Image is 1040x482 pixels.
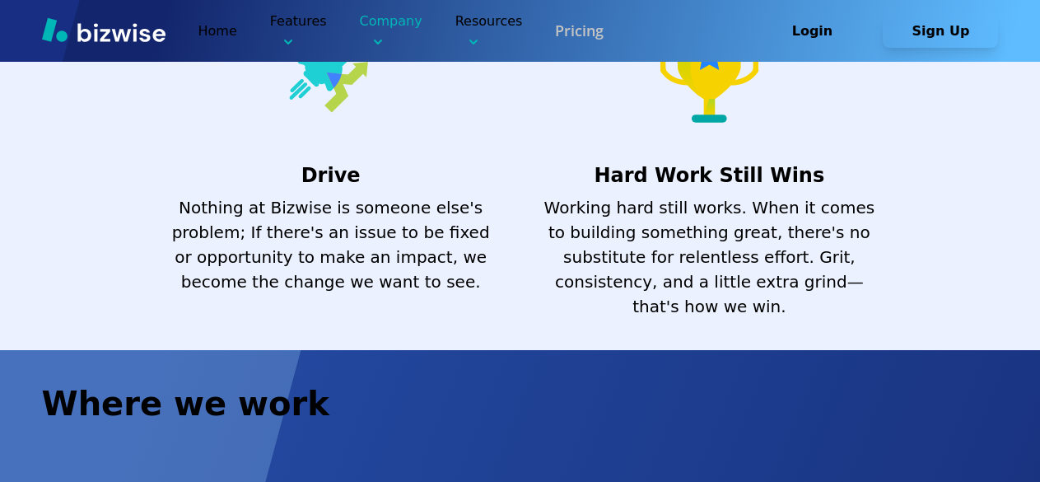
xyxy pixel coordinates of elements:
[660,24,758,123] img: Hard Work Still Wins Icon
[42,17,166,42] img: Bizwise Logo
[455,12,523,50] p: Resources
[540,195,879,319] p: Working hard still works. When it comes to building something great, there's no substitute for re...
[754,23,883,39] a: Login
[161,162,501,190] h3: Drive
[540,162,879,190] h3: Hard Work Still Wins
[270,12,327,50] p: Features
[883,23,998,39] a: Sign Up
[198,23,237,39] a: Home
[754,15,870,48] button: Login
[883,15,998,48] button: Sign Up
[161,195,501,294] p: Nothing at Bizwise is someone else's problem; If there's an issue to be fixed or opportunity to m...
[282,24,380,123] img: Drive Icon
[42,381,999,426] h2: Where we work
[360,12,422,50] p: Company
[555,21,604,41] a: Pricing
